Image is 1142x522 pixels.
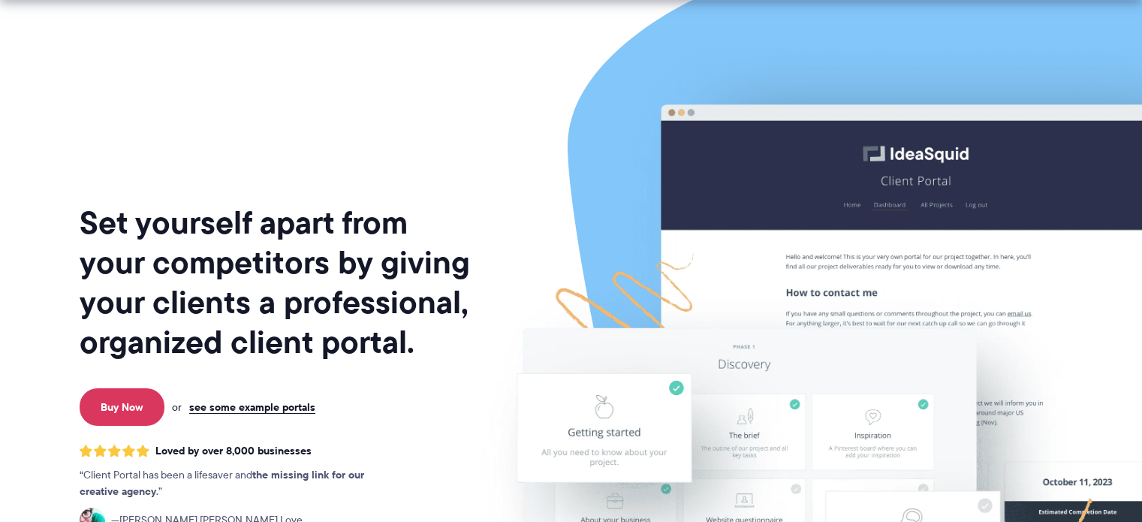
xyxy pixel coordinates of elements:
h1: Set yourself apart from your competitors by giving your clients a professional, organized client ... [80,203,473,362]
span: Loved by over 8,000 businesses [155,445,312,457]
span: or [172,400,182,414]
strong: the missing link for our creative agency [80,466,364,499]
p: Client Portal has been a lifesaver and . [80,467,395,500]
a: Buy Now [80,388,164,426]
a: see some example portals [189,400,315,414]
